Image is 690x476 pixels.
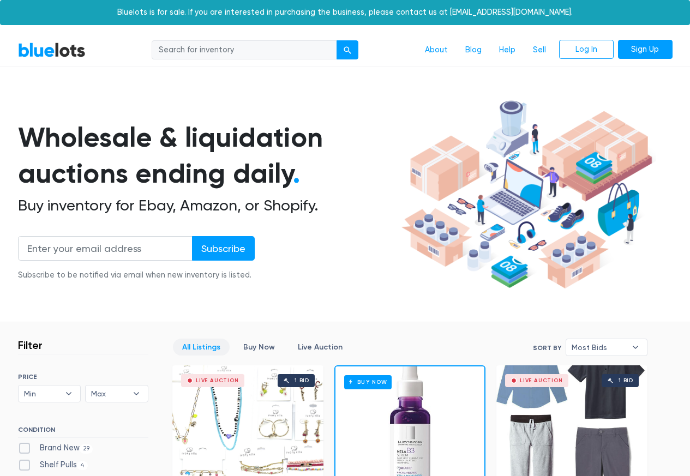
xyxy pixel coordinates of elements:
[77,461,88,470] span: 4
[125,385,148,402] b: ▾
[533,343,561,353] label: Sort By
[289,339,352,356] a: Live Auction
[520,378,563,383] div: Live Auction
[295,378,309,383] div: 1 bid
[196,378,239,383] div: Live Auction
[344,375,392,389] h6: Buy Now
[18,269,255,281] div: Subscribe to be notified via email when new inventory is listed.
[192,236,255,261] input: Subscribe
[490,40,524,61] a: Help
[173,339,230,356] a: All Listings
[293,157,300,190] span: .
[559,40,614,59] a: Log In
[18,339,43,352] h3: Filter
[57,385,80,402] b: ▾
[152,40,337,60] input: Search for inventory
[24,385,60,402] span: Min
[91,385,127,402] span: Max
[572,339,626,356] span: Most Bids
[618,40,673,59] a: Sign Up
[18,442,93,454] label: Brand New
[18,426,148,438] h6: CONDITION
[18,119,398,192] h1: Wholesale & liquidation auctions ending daily
[18,459,88,471] label: Shelf Pulls
[619,378,633,383] div: 1 bid
[398,95,656,294] img: hero-ee84e7d0318cb26816c560f6b4441b76977f77a177738b4e94f68c95b2b83dbb.png
[18,196,398,215] h2: Buy inventory for Ebay, Amazon, or Shopify.
[18,236,193,261] input: Enter your email address
[80,444,93,453] span: 29
[18,42,86,58] a: BlueLots
[524,40,555,61] a: Sell
[18,373,148,381] h6: PRICE
[457,40,490,61] a: Blog
[416,40,457,61] a: About
[234,339,284,356] a: Buy Now
[624,339,647,356] b: ▾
